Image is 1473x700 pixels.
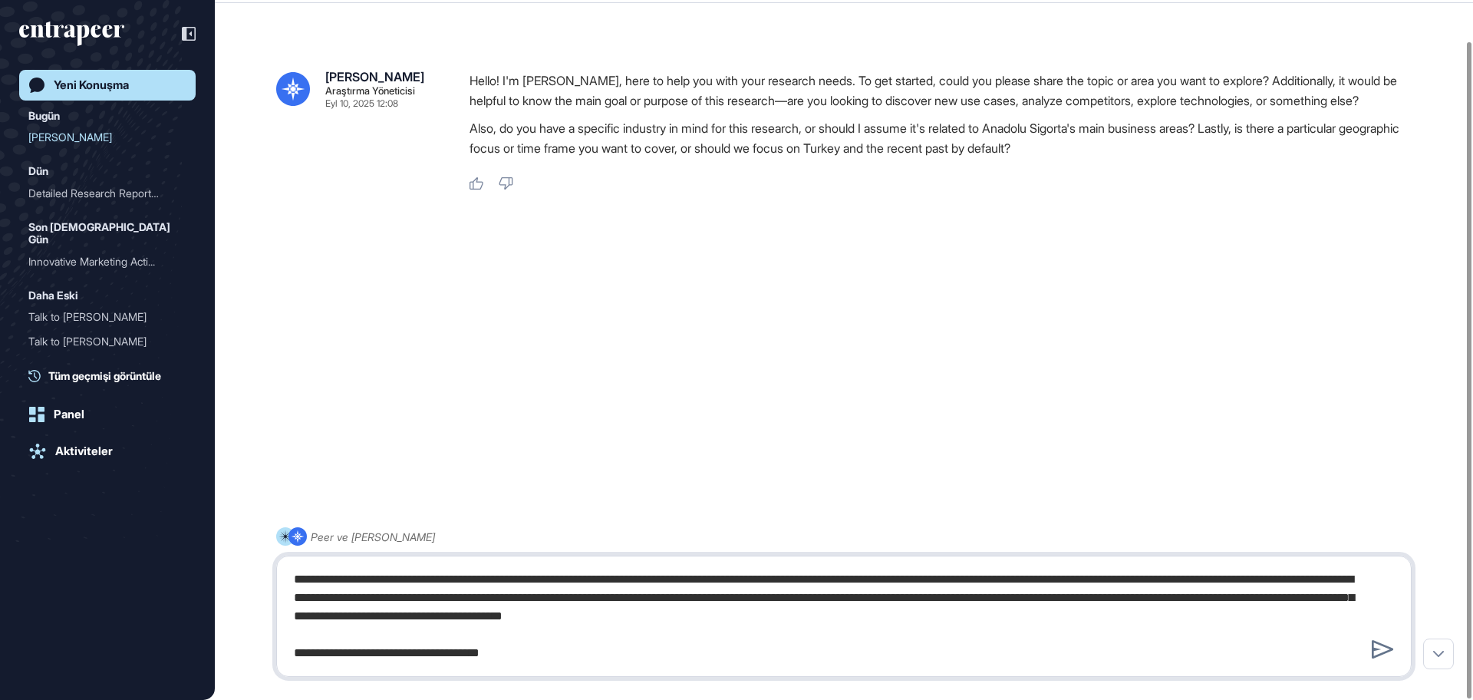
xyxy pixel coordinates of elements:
div: Innovative Marketing Acti... [28,249,174,274]
div: [PERSON_NAME] [28,125,174,150]
div: Daha Eski [28,286,78,305]
div: Reese [28,125,186,150]
div: Talk to Reese [28,329,186,354]
div: [PERSON_NAME] [325,71,424,83]
div: Son [DEMOGRAPHIC_DATA] Gün [28,218,186,249]
div: Yeni Konuşma [54,78,129,92]
div: Talk to Tracy [28,354,186,378]
div: Aktiviteler [55,444,113,458]
div: Araştırma Yöneticisi [325,86,415,96]
div: entrapeer-logo [19,21,124,46]
div: Dün [28,162,48,180]
a: Panel [19,399,196,430]
a: Aktiviteler [19,436,196,467]
div: Peer ve [PERSON_NAME] [311,527,435,546]
div: Eyl 10, 2025 12:08 [325,99,398,108]
div: Bugün [28,107,60,125]
p: Hello! I'm [PERSON_NAME], here to help you with your research needs. To get started, could you pl... [470,71,1424,111]
div: Talk to Reese [28,305,186,329]
div: Detailed Research Report on the Use of Artificial Intelligence in Software Development Processes [28,181,186,206]
div: Detailed Research Report ... [28,181,174,206]
div: Panel [54,408,84,421]
div: Innovative Marketing Activities Using AI in Global Corporations and Insurance Industry [28,249,186,274]
p: Also, do you have a specific industry in mind for this research, or should I assume it's related ... [470,118,1424,158]
div: Talk to [PERSON_NAME] [28,305,174,329]
div: Talk to [PERSON_NAME] [28,354,174,378]
div: Talk to [PERSON_NAME] [28,329,174,354]
a: Tüm geçmişi görüntüle [28,368,196,384]
a: Yeni Konuşma [19,70,196,101]
span: Tüm geçmişi görüntüle [48,368,161,384]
